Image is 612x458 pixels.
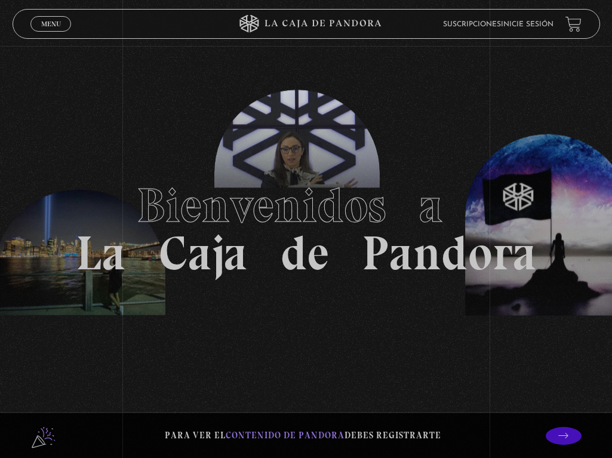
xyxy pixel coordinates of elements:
p: Para ver el debes registrarte [165,428,441,444]
span: Cerrar [37,30,65,39]
a: Suscripciones [443,21,501,28]
span: Bienvenidos a [137,177,476,234]
a: Inicie sesión [501,21,553,28]
a: View your shopping cart [565,16,582,32]
h1: La Caja de Pandora [76,182,537,277]
span: contenido de Pandora [226,430,345,441]
span: Menu [41,20,61,27]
